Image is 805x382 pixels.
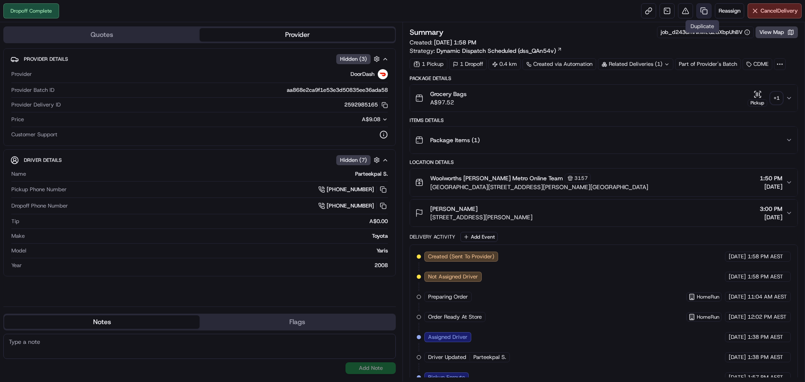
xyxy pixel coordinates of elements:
[410,127,797,153] button: Package Items (1)
[200,28,395,42] button: Provider
[428,253,494,260] span: Created (Sent To Provider)
[287,86,388,94] span: aa868e2ca9f1e53e3d50835ee36ada58
[11,262,22,269] span: Year
[318,201,388,210] a: [PHONE_NUMBER]
[748,90,767,107] button: Pickup
[318,185,388,194] a: [PHONE_NUMBER]
[143,83,153,93] button: Start new chat
[22,54,138,63] input: Clear
[748,353,783,361] span: 1:38 PM AEST
[748,273,783,281] span: 1:58 PM AEST
[29,80,138,88] div: Start new chat
[11,70,32,78] span: Provider
[29,88,106,95] div: We're available if you need us!
[24,157,62,164] span: Driver Details
[79,122,135,130] span: API Documentation
[729,313,746,321] span: [DATE]
[760,205,782,213] span: 3:00 PM
[11,186,67,193] span: Pickup Phone Number
[378,69,388,79] img: doordash_logo_v2.png
[574,175,588,182] span: 3157
[327,202,374,210] span: [PHONE_NUMBER]
[11,232,25,240] span: Make
[336,155,382,165] button: Hidden (7)
[410,38,476,47] span: Created:
[430,174,563,182] span: Woolworths [PERSON_NAME] Metro Online Team
[598,58,673,70] div: Related Deliveries (1)
[410,169,797,196] button: Woolworths [PERSON_NAME] Metro Online Team3157[GEOGRAPHIC_DATA][STREET_ADDRESS][PERSON_NAME][GEOG...
[748,374,783,381] span: 1:57 PM AEST
[428,313,482,321] span: Order Ready At Store
[661,29,750,36] button: job_d243urnRkwfLQLdXbpUhBV
[761,7,798,15] span: Cancel Delivery
[697,314,719,320] span: HomeRun
[729,273,746,281] span: [DATE]
[410,75,798,82] div: Package Details
[410,85,797,112] button: Grocery BagsA$97.52Pickup+1
[719,7,740,15] span: Reassign
[756,26,798,38] button: View Map
[10,153,389,167] button: Driver DetailsHidden (7)
[428,374,465,381] span: Pickup Enroute
[11,170,26,178] span: Name
[430,98,467,107] span: A$97.52
[11,101,61,109] span: Provider Delivery ID
[4,28,200,42] button: Quotes
[29,170,388,178] div: Parteekpal S.
[28,232,388,240] div: Toyota
[522,58,596,70] a: Created via Automation
[10,52,389,66] button: Provider DetailsHidden (3)
[8,80,23,95] img: 1736555255976-a54dd68f-1ca7-489b-9aae-adbdc363a1c4
[430,183,648,191] span: [GEOGRAPHIC_DATA][STREET_ADDRESS][PERSON_NAME][GEOGRAPHIC_DATA]
[760,174,782,182] span: 1:50 PM
[11,131,57,138] span: Customer Support
[428,293,468,301] span: Preparing Order
[428,333,467,341] span: Assigned Driver
[340,55,367,63] span: Hidden ( 3 )
[436,47,562,55] a: Dynamic Dispatch Scheduled (dss_QAn54v)
[697,294,719,300] span: HomeRun
[362,116,380,123] span: A$9.08
[23,218,388,225] div: A$0.00
[4,315,200,329] button: Notes
[748,333,783,341] span: 1:38 PM AEST
[715,3,744,18] button: Reassign
[8,8,25,25] img: Nash
[11,86,55,94] span: Provider Batch ID
[327,186,374,193] span: [PHONE_NUMBER]
[434,39,476,46] span: [DATE] 1:58 PM
[59,142,101,148] a: Powered byPylon
[760,182,782,191] span: [DATE]
[11,116,24,123] span: Price
[410,47,562,55] div: Strategy:
[473,353,506,361] span: Parteekpal S.
[17,122,64,130] span: Knowledge Base
[200,315,395,329] button: Flags
[686,20,719,33] div: Duplicate
[436,47,556,55] span: Dynamic Dispatch Scheduled (dss_QAn54v)
[410,234,455,240] div: Delivery Activity
[743,58,772,70] div: CDME
[410,159,798,166] div: Location Details
[488,58,521,70] div: 0.4 km
[748,253,783,260] span: 1:58 PM AEST
[771,92,782,104] div: + 1
[430,90,467,98] span: Grocery Bags
[314,116,388,123] button: A$9.08
[340,156,367,164] span: Hidden ( 7 )
[83,142,101,148] span: Pylon
[760,213,782,221] span: [DATE]
[460,232,498,242] button: Add Event
[8,34,153,47] p: Welcome 👋
[24,56,68,62] span: Provider Details
[71,122,78,129] div: 💻
[729,333,746,341] span: [DATE]
[430,136,480,144] span: Package Items ( 1 )
[336,54,382,64] button: Hidden (3)
[25,262,388,269] div: 2008
[11,202,68,210] span: Dropoff Phone Number
[410,58,447,70] div: 1 Pickup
